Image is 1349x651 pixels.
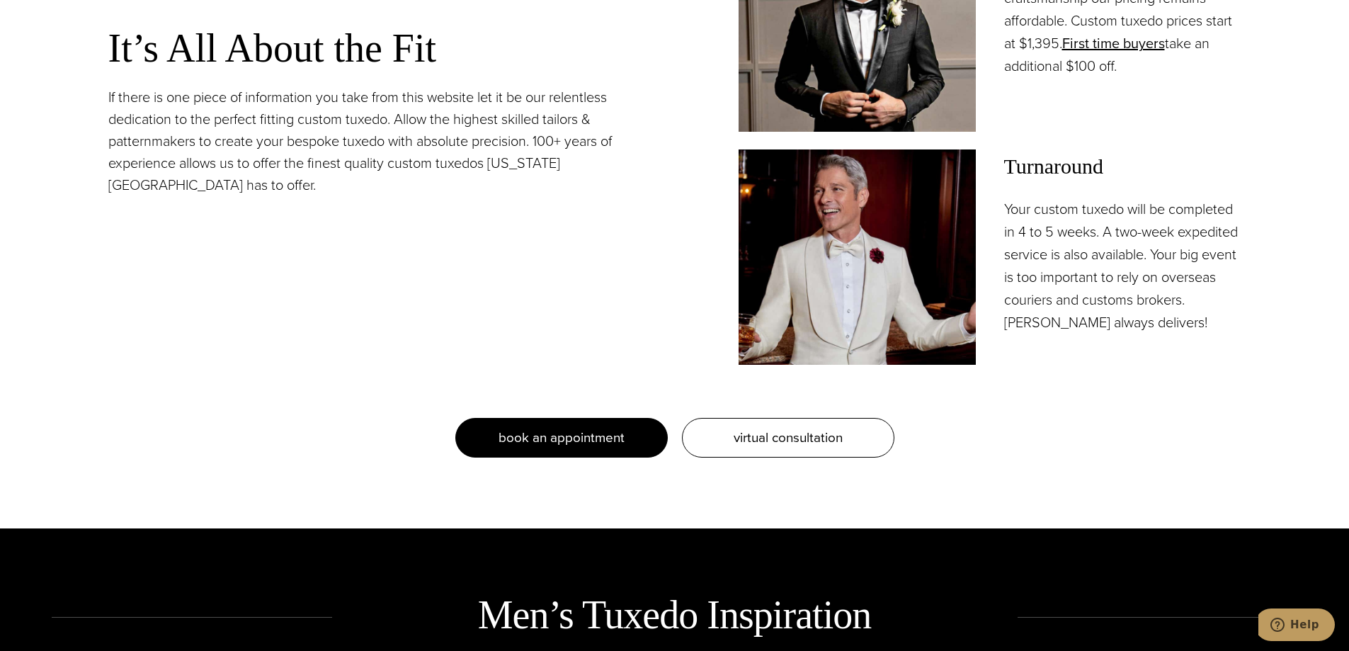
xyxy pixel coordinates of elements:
span: book an appointment [499,427,625,448]
iframe: Opens a widget where you can chat to one of our agents [1258,608,1335,644]
span: virtual consultation [734,427,843,448]
span: Turnaround [1004,149,1241,183]
h3: It’s All About the Fit [108,24,647,72]
p: If there is one piece of information you take from this website let it be our relentless dedicati... [108,86,647,196]
a: First time buyers [1062,33,1165,54]
a: virtual consultation [682,418,894,458]
h2: Men’s Tuxedo Inspiration [332,589,1018,640]
a: book an appointment [455,418,668,458]
p: Your custom tuxedo will be completed in 4 to 5 weeks. A two-week expedited service is also availa... [1004,198,1241,334]
img: Model in white custom tailored tuxedo jacket with wide white shawl lapel, white shirt and bowtie.... [739,149,976,365]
